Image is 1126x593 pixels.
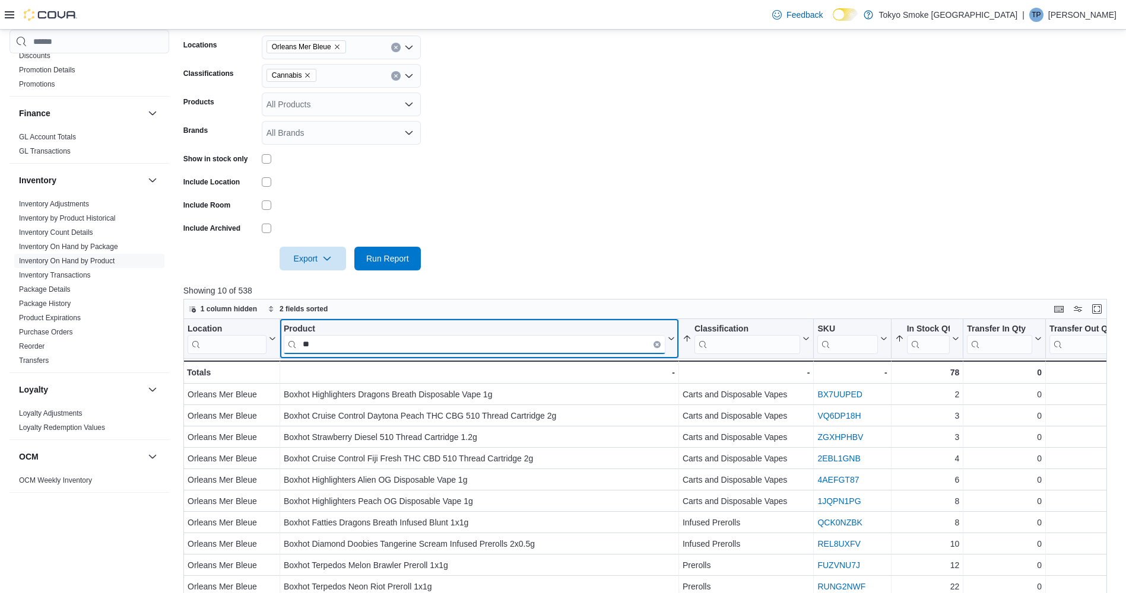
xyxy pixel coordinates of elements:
[683,494,810,508] div: Carts and Disposable Vapes
[263,302,332,316] button: 2 fields sorted
[188,537,276,551] div: Orleans Mer Bleue
[19,384,48,396] h3: Loyalty
[280,304,328,314] span: 2 fields sorted
[683,537,810,551] div: Infused Prerolls
[284,409,675,423] div: Boxhot Cruise Control Daytona Peach THC CBG 510 Thread Cartridge 2g
[967,558,1042,572] div: 0
[967,324,1042,354] button: Transfer In Qty
[188,324,267,335] div: Location
[404,100,414,109] button: Open list of options
[183,126,208,135] label: Brands
[284,558,675,572] div: Boxhot Terpedos Melon Brawler Preroll 1x1g
[284,324,665,335] div: Product
[19,451,143,463] button: OCM
[366,253,409,264] span: Run Report
[817,324,887,354] button: SKU
[145,449,160,464] button: OCM
[304,72,311,79] button: Remove Cannabis from selection in this group
[895,515,959,530] div: 8
[187,365,276,380] div: Totals
[967,430,1042,444] div: 0
[895,324,959,354] button: In Stock Qty
[19,299,71,308] span: Package History
[19,256,115,266] span: Inventory On Hand by Product
[280,247,346,270] button: Export
[287,247,339,270] span: Export
[19,356,49,365] a: Transfers
[188,324,267,354] div: Location
[183,154,248,164] label: Show in stock only
[817,539,860,549] a: REL8UXFV
[895,494,959,508] div: 8
[817,324,877,354] div: SKU URL
[201,304,257,314] span: 1 column hidden
[354,247,421,270] button: Run Report
[19,174,143,186] button: Inventory
[284,473,675,487] div: Boxhot Highlighters Alien OG Disposable Vape 1g
[284,515,675,530] div: Boxhot Fatties Dragons Breath Infused Blunt 1x1g
[188,558,276,572] div: Orleans Mer Bleue
[188,473,276,487] div: Orleans Mer Bleue
[19,342,45,350] a: Reorder
[391,43,401,52] button: Clear input
[19,257,115,265] a: Inventory On Hand by Product
[967,409,1042,423] div: 0
[19,200,89,208] a: Inventory Adjustments
[188,324,276,354] button: Location
[19,51,50,60] span: Discounts
[683,324,810,354] button: Classification
[817,365,887,380] div: -
[817,454,860,463] a: 2EBL1GNB
[19,199,89,209] span: Inventory Adjustments
[19,107,50,119] h3: Finance
[19,328,73,336] a: Purchase Orders
[19,80,55,88] a: Promotions
[19,285,71,294] span: Package Details
[183,69,234,78] label: Classifications
[1052,302,1066,316] button: Keyboard shortcuts
[19,174,56,186] h3: Inventory
[19,79,55,89] span: Promotions
[967,473,1042,487] div: 0
[833,8,858,21] input: Dark Mode
[284,430,675,444] div: Boxhot Strawberry Diesel 510 Thread Cartridge 1.2g
[1029,8,1043,22] div: Tyler Perry
[1048,8,1117,22] p: [PERSON_NAME]
[654,341,661,348] button: Clear input
[19,314,81,322] a: Product Expirations
[284,494,675,508] div: Boxhot Highlighters Peach OG Disposable Vape 1g
[786,9,823,21] span: Feedback
[817,518,862,527] a: QCK0NZBK
[284,365,675,380] div: -
[967,365,1042,380] div: 0
[19,327,73,337] span: Purchase Orders
[683,473,810,487] div: Carts and Disposable Vapes
[906,324,950,354] div: In Stock Qty
[9,406,169,439] div: Loyalty
[967,537,1042,551] div: 0
[19,409,83,417] a: Loyalty Adjustments
[895,430,959,444] div: 3
[19,214,116,222] a: Inventory by Product Historical
[895,537,959,551] div: 10
[404,43,414,52] button: Open list of options
[19,476,92,484] a: OCM Weekly Inventory
[817,411,861,420] a: VQ6DP18H
[1049,324,1121,335] div: Transfer Out Qty
[284,451,675,466] div: Boxhot Cruise Control Fiji Fresh THC CBD 510 Thread Cartridge 2g
[817,390,862,399] a: BX7UUPED
[19,52,50,60] a: Discounts
[188,409,276,423] div: Orleans Mer Bleue
[967,324,1032,335] div: Transfer In Qty
[817,324,877,335] div: SKU
[9,130,169,163] div: Finance
[284,537,675,551] div: Boxhot Diamond Doobies Tangerine Scream Infused Prerolls 2x0.5g
[267,69,317,82] span: Cannabis
[967,494,1042,508] div: 0
[183,40,217,50] label: Locations
[183,224,240,233] label: Include Archived
[19,271,91,279] a: Inventory Transactions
